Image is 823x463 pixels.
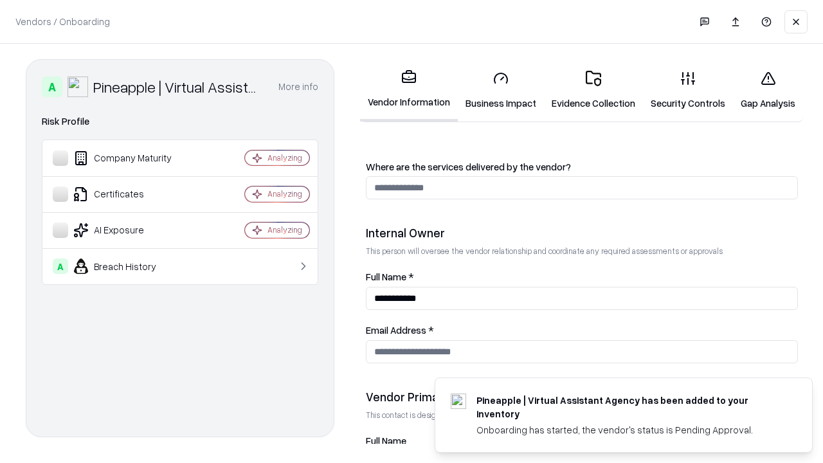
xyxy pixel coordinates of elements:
a: Security Controls [643,60,733,120]
div: Internal Owner [366,225,798,241]
img: Pineapple | Virtual Assistant Agency [68,77,88,97]
div: Pineapple | Virtual Assistant Agency has been added to your inventory [476,394,781,421]
div: Breach History [53,259,206,274]
p: Vendors / Onboarding [15,15,110,28]
div: AI Exposure [53,222,206,238]
div: Company Maturity [53,150,206,166]
div: Certificates [53,186,206,202]
div: Analyzing [267,188,302,199]
a: Business Impact [458,60,544,120]
p: This contact is designated to receive the assessment request from Shift [366,410,798,421]
a: Gap Analysis [733,60,803,120]
div: A [42,77,62,97]
label: Where are the services delivered by the vendor? [366,162,798,172]
div: Risk Profile [42,114,318,129]
a: Evidence Collection [544,60,643,120]
label: Email Address * [366,325,798,335]
label: Full Name [366,436,798,446]
div: Pineapple | Virtual Assistant Agency [93,77,263,97]
a: Vendor Information [360,59,458,122]
button: More info [278,75,318,98]
p: This person will oversee the vendor relationship and coordinate any required assessments or appro... [366,246,798,257]
label: Full Name * [366,272,798,282]
div: Onboarding has started, the vendor's status is Pending Approval. [476,423,781,437]
img: trypineapple.com [451,394,466,409]
div: Analyzing [267,152,302,163]
div: A [53,259,68,274]
div: Vendor Primary Contact [366,389,798,404]
div: Analyzing [267,224,302,235]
